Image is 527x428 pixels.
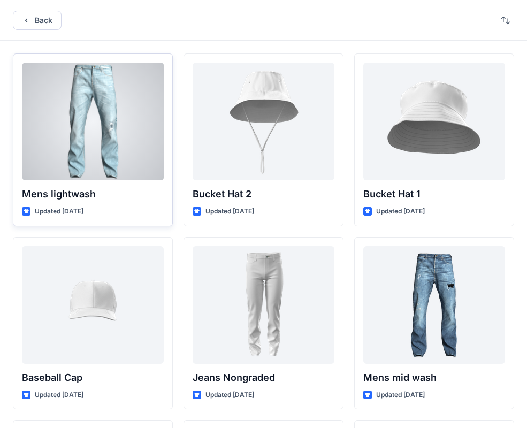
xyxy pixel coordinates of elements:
a: Mens lightwash [22,63,164,180]
a: Jeans Nongraded [193,246,334,364]
p: Updated [DATE] [35,389,83,401]
p: Mens mid wash [363,370,505,385]
p: Updated [DATE] [376,206,425,217]
p: Bucket Hat 1 [363,187,505,202]
p: Jeans Nongraded [193,370,334,385]
a: Bucket Hat 2 [193,63,334,180]
a: Mens mid wash [363,246,505,364]
p: Updated [DATE] [376,389,425,401]
p: Baseball Cap [22,370,164,385]
p: Updated [DATE] [205,389,254,401]
a: Bucket Hat 1 [363,63,505,180]
a: Baseball Cap [22,246,164,364]
p: Updated [DATE] [35,206,83,217]
button: Back [13,11,62,30]
p: Bucket Hat 2 [193,187,334,202]
p: Updated [DATE] [205,206,254,217]
p: Mens lightwash [22,187,164,202]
